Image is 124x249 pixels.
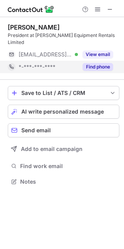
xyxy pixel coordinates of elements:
span: Notes [20,178,116,185]
div: Save to List / ATS / CRM [21,90,106,96]
button: Add to email campaign [8,142,119,156]
span: Add to email campaign [21,146,83,152]
button: Send email [8,123,119,137]
button: save-profile-one-click [8,86,119,100]
span: [EMAIL_ADDRESS][DOMAIN_NAME] [19,51,72,58]
button: Reveal Button [83,51,113,58]
button: AI write personalized message [8,105,119,119]
div: President at [PERSON_NAME] Equipment Rentals Limited [8,32,119,46]
div: [PERSON_NAME] [8,23,60,31]
span: Find work email [20,163,116,170]
button: Reveal Button [83,63,113,71]
span: Send email [21,127,51,133]
img: ContactOut v5.3.10 [8,5,54,14]
button: Find work email [8,161,119,172]
button: Notes [8,176,119,187]
span: AI write personalized message [21,109,104,115]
